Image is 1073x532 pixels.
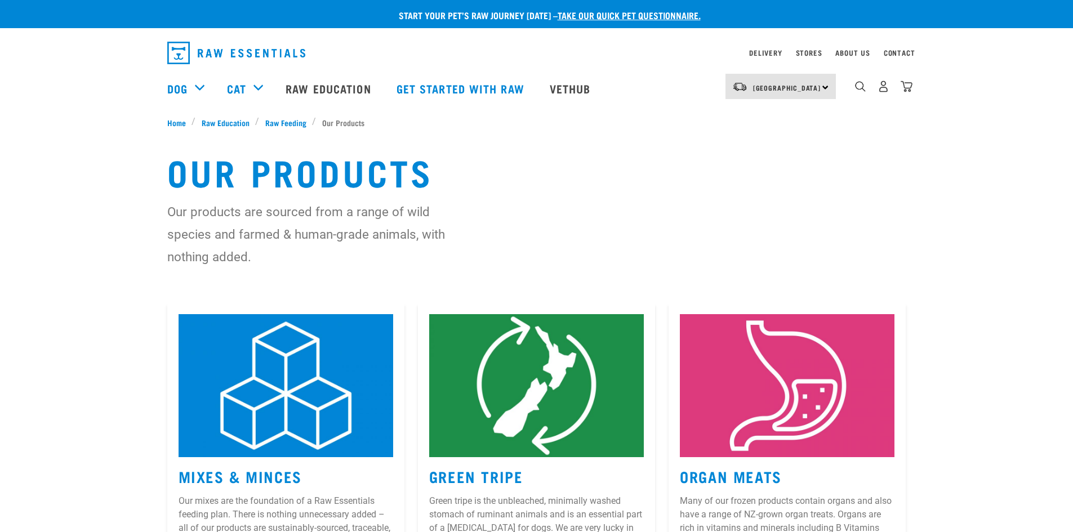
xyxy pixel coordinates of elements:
a: Cat [227,80,246,97]
a: Get started with Raw [385,66,538,111]
img: van-moving.png [732,82,747,92]
img: Raw Essentials Logo [167,42,305,64]
a: About Us [835,51,870,55]
a: Raw Education [274,66,385,111]
img: 10_210930_025505.jpg [680,314,894,457]
img: 8_210930_025407.jpg [179,314,393,457]
span: Home [167,117,186,128]
span: [GEOGRAPHIC_DATA] [753,86,821,90]
span: Raw Education [202,117,250,128]
img: home-icon@2x.png [901,81,912,92]
a: Home [167,117,192,128]
img: home-icon-1@2x.png [855,81,866,92]
a: Raw Feeding [259,117,312,128]
span: Raw Feeding [265,117,306,128]
a: Contact [884,51,915,55]
img: user.png [878,81,889,92]
a: Green Tripe [429,472,523,480]
nav: dropdown navigation [158,37,915,69]
img: 8.jpg [429,314,644,457]
a: Raw Education [195,117,255,128]
a: Vethub [538,66,605,111]
p: Our products are sourced from a range of wild species and farmed & human-grade animals, with noth... [167,200,463,268]
a: Mixes & Minces [179,472,302,480]
h1: Our Products [167,151,906,191]
a: Dog [167,80,188,97]
a: Delivery [749,51,782,55]
a: take our quick pet questionnaire. [558,12,701,17]
a: Organ Meats [680,472,782,480]
nav: breadcrumbs [167,117,906,128]
a: Stores [796,51,822,55]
